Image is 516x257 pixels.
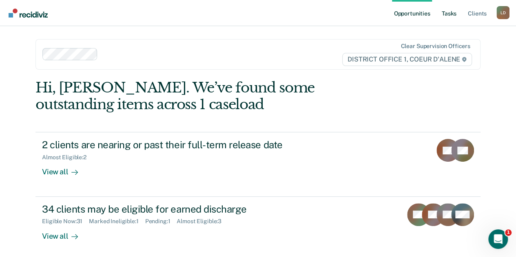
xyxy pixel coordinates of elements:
div: Marked Ineligible : 1 [89,218,145,225]
a: 2 clients are nearing or past their full-term release dateAlmost Eligible:2View all [35,132,481,196]
span: 1 [505,229,512,236]
div: Eligible Now : 31 [42,218,89,225]
iframe: Intercom live chat [488,229,508,249]
span: DISTRICT OFFICE 1, COEUR D'ALENE [342,53,472,66]
img: Recidiviz [9,9,48,18]
div: Pending : 1 [145,218,177,225]
div: View all [42,161,88,177]
div: View all [42,225,88,241]
div: 2 clients are nearing or past their full-term release date [42,139,328,151]
div: Almost Eligible : 2 [42,154,93,161]
div: Almost Eligible : 3 [177,218,228,225]
div: Clear supervision officers [401,43,470,50]
div: L D [496,6,509,19]
div: Hi, [PERSON_NAME]. We’ve found some outstanding items across 1 caseload [35,79,391,113]
div: 34 clients may be eligible for earned discharge [42,203,328,215]
button: Profile dropdown button [496,6,509,19]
